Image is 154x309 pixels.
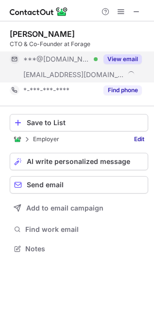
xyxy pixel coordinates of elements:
span: [EMAIL_ADDRESS][DOMAIN_NAME] [23,70,124,79]
button: Reveal Button [103,85,142,95]
span: Add to email campaign [26,204,103,212]
p: Employer [33,136,59,143]
button: Add to email campaign [10,199,148,217]
span: ***@[DOMAIN_NAME] [23,55,90,64]
div: [PERSON_NAME] [10,29,75,39]
span: AI write personalized message [27,158,130,165]
div: Save to List [27,119,144,127]
div: CTO & Co-Founder at Forage [10,40,148,49]
button: Reveal Button [103,54,142,64]
img: ContactOut v5.3.10 [10,6,68,17]
button: Save to List [10,114,148,131]
span: Find work email [25,225,144,234]
button: AI write personalized message [10,153,148,170]
span: Send email [27,181,64,189]
span: Notes [25,244,144,253]
img: ContactOut [14,135,21,143]
a: Edit [130,134,148,144]
button: Send email [10,176,148,194]
button: Find work email [10,223,148,236]
button: Notes [10,242,148,256]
